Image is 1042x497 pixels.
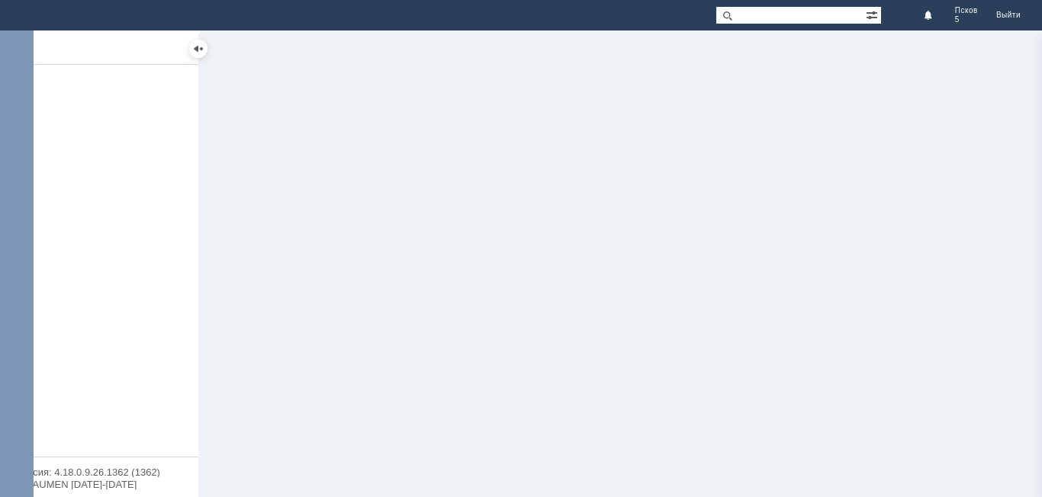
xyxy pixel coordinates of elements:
span: Расширенный поиск [866,7,881,21]
div: Скрыть меню [189,40,207,58]
div: Версия: 4.18.0.9.26.1362 (1362) [15,467,183,477]
span: 5 [955,15,960,24]
div: © NAUMEN [DATE]-[DATE] [15,479,183,489]
span: Псков [955,6,978,15]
